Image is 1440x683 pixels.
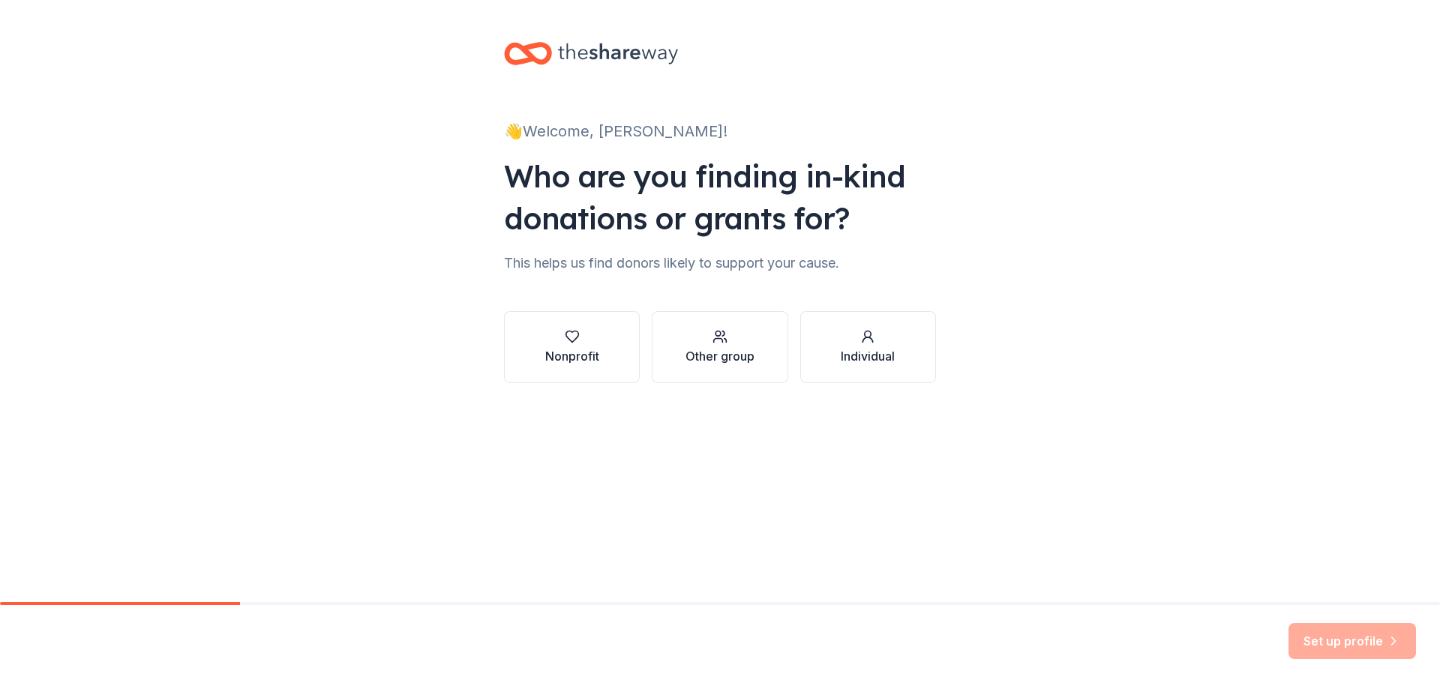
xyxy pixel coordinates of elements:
div: Nonprofit [545,347,599,365]
div: Who are you finding in-kind donations or grants for? [504,155,936,239]
button: Nonprofit [504,311,640,383]
div: 👋 Welcome, [PERSON_NAME]! [504,119,936,143]
button: Individual [800,311,936,383]
div: This helps us find donors likely to support your cause. [504,251,936,275]
div: Other group [685,347,754,365]
div: Individual [841,347,895,365]
button: Other group [652,311,787,383]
